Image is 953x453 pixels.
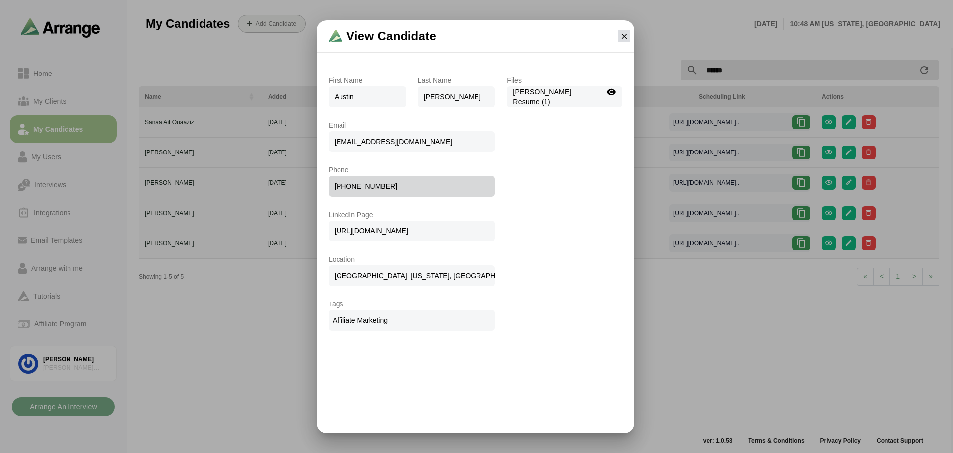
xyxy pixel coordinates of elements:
[329,221,495,241] span: [URL][DOMAIN_NAME]
[329,131,495,152] span: [EMAIL_ADDRESS][DOMAIN_NAME]
[329,265,495,286] span: [GEOGRAPHIC_DATA], [US_STATE], [GEOGRAPHIC_DATA]
[335,182,397,191] div: [PHONE_NUMBER]
[329,86,406,107] span: Austin
[418,75,495,86] p: Last Name
[507,75,622,86] p: Files
[346,28,436,44] span: View Candidate
[513,88,571,106] span: [PERSON_NAME] Resume (1)
[329,253,495,265] p: Location
[418,86,495,107] span: [PERSON_NAME]
[329,119,495,131] p: Email
[329,310,495,331] p: Affiliate Marketing
[329,209,495,221] p: LinkedIn Page
[329,164,495,176] p: Phone
[329,298,495,310] p: Tags
[329,75,406,86] p: First Name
